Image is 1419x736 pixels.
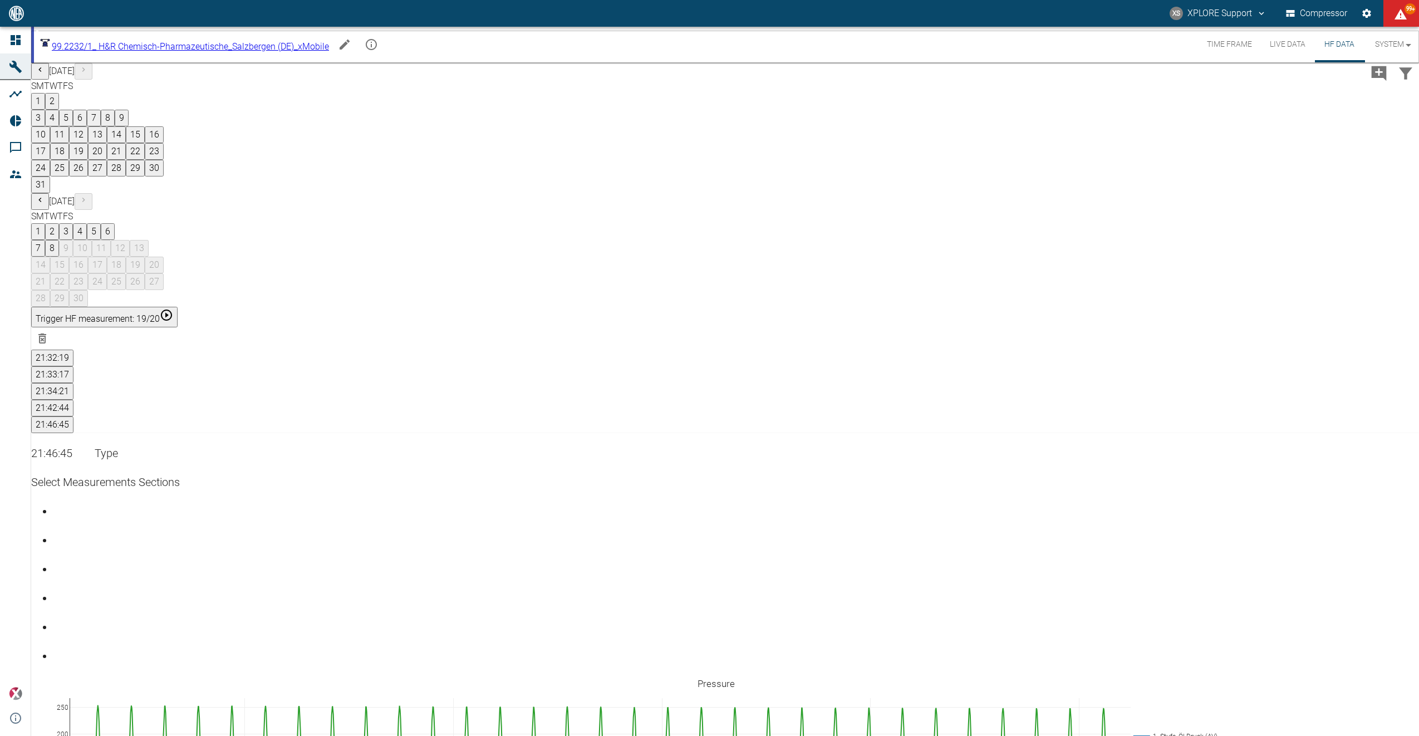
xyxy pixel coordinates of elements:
span: 99.2232/1_ H&R Chemisch-Pharmazeutische_Salzbergen (DE)_xMobile [52,41,329,52]
span: Monday [36,81,44,91]
button: 24 [88,273,107,290]
button: 5 [87,223,101,240]
button: Trigger HF measurement: 19/20 [31,307,178,327]
button: 12 [111,240,130,257]
button: Live Data [1261,27,1314,62]
button: 13 [130,240,149,257]
button: hfTrigger [31,383,73,400]
button: Previous month [31,63,49,80]
button: 19 [126,257,145,273]
button: 23 [145,143,164,160]
button: 19 [69,143,88,160]
button: Delete HF captures [31,327,53,350]
button: 4 [73,223,87,240]
p: Select Measurements Sections [31,473,1419,491]
span: Friday [63,211,68,222]
span: Saturday [68,211,73,222]
button: HF Data [1314,27,1364,62]
a: 99.2232/1_ H&R Chemisch-Pharmazeutische_Salzbergen (DE)_xMobile [38,41,329,52]
button: 18 [107,257,126,273]
button: System [1364,27,1415,62]
button: hfTrigger [31,366,73,383]
button: 6 [73,110,87,126]
button: 2 [45,223,59,240]
button: 29 [126,160,145,176]
button: 22 [50,273,69,290]
button: 10 [73,240,92,257]
span: Wednesday [50,211,57,222]
button: 16 [69,257,88,273]
span: [DATE] [49,196,75,207]
button: 8 [45,240,59,257]
button: 12 [69,126,88,143]
button: 27 [88,160,107,176]
button: 3 [59,223,73,240]
button: 11 [92,240,111,257]
span: Thursday [57,81,63,91]
button: Settings [1357,3,1377,23]
span: Sunday [31,211,36,222]
button: 9 [59,240,73,257]
button: 25 [107,273,126,290]
button: 16 [145,126,164,143]
span: Tuesday [44,81,50,91]
span: Sunday [31,81,36,91]
span: Wednesday [50,81,57,91]
button: compressors@neaxplore.com [1168,3,1268,23]
button: Next month [75,193,92,210]
button: 31 [31,176,50,193]
button: 1 [31,223,45,240]
span: 99+ [1405,3,1416,14]
button: 2 [45,93,59,110]
span: Monday [36,211,44,222]
button: 29 [50,290,69,307]
span: [DATE] [49,66,75,76]
div: XS [1170,7,1183,20]
button: 24 [31,160,50,176]
button: 28 [107,160,126,176]
button: 15 [50,257,69,273]
button: 8 [101,110,115,126]
button: 7 [31,240,45,257]
button: 30 [145,160,164,176]
button: 14 [107,126,126,143]
img: Xplore Logo [9,687,22,700]
p: 21:46:45 Type [31,444,1419,462]
button: hfTrigger [31,400,73,416]
button: 21 [107,143,126,160]
button: Previous month [31,193,49,210]
button: 26 [69,160,88,176]
button: Compressor [1284,3,1350,23]
button: 15 [126,126,145,143]
button: 28 [31,290,50,307]
button: 4 [45,110,59,126]
button: mission info [360,33,382,56]
button: hfTrigger [31,416,73,433]
button: Time Frame [1198,27,1261,62]
button: 3 [31,110,45,126]
button: 20 [88,143,107,160]
img: logo [8,6,25,21]
button: hfTrigger [31,350,73,366]
button: 14 [31,257,50,273]
button: 18 [50,143,69,160]
span: Saturday [68,81,73,91]
button: 25 [50,160,69,176]
button: 7 [87,110,101,126]
button: Edit machine [333,33,356,56]
button: 17 [88,257,107,273]
button: 13 [88,126,107,143]
button: 30 [69,290,88,307]
button: 17 [31,143,50,160]
button: 9 [115,110,129,126]
span: Thursday [57,211,63,222]
button: 10 [31,126,50,143]
button: 26 [126,273,145,290]
button: 6 [101,223,115,240]
nav: pagination navigation [31,502,1419,665]
button: 23 [69,273,88,290]
button: 11 [50,126,69,143]
button: 27 [145,273,164,290]
button: 5 [59,110,73,126]
button: 22 [126,143,145,160]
